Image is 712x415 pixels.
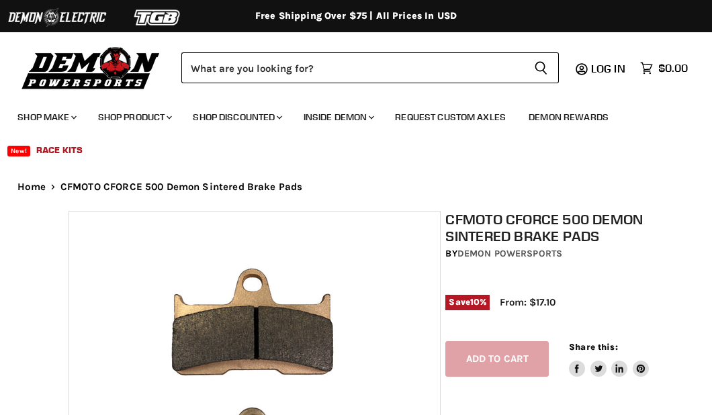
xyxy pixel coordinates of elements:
[7,146,30,156] span: New!
[26,136,93,164] a: Race Kits
[500,296,555,308] span: From: $17.10
[591,62,625,75] span: Log in
[658,62,688,75] span: $0.00
[181,52,523,83] input: Search
[60,181,302,193] span: CFMOTO CFORCE 500 Demon Sintered Brake Pads
[7,5,107,30] img: Demon Electric Logo 2
[7,98,684,164] ul: Main menu
[445,246,648,261] div: by
[523,52,559,83] button: Search
[519,103,619,131] a: Demon Rewards
[17,181,46,193] a: Home
[181,52,559,83] form: Product
[17,44,165,91] img: Demon Powersports
[88,103,181,131] a: Shop Product
[7,103,85,131] a: Shop Make
[183,103,290,131] a: Shop Discounted
[585,62,633,75] a: Log in
[470,297,480,307] span: 10
[385,103,516,131] a: Request Custom Axles
[445,211,648,244] h1: CFMOTO CFORCE 500 Demon Sintered Brake Pads
[569,341,649,377] aside: Share this:
[294,103,383,131] a: Inside Demon
[107,5,208,30] img: TGB Logo 2
[445,295,490,310] span: Save %
[569,342,617,352] span: Share this:
[457,248,562,259] a: Demon Powersports
[633,58,695,78] a: $0.00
